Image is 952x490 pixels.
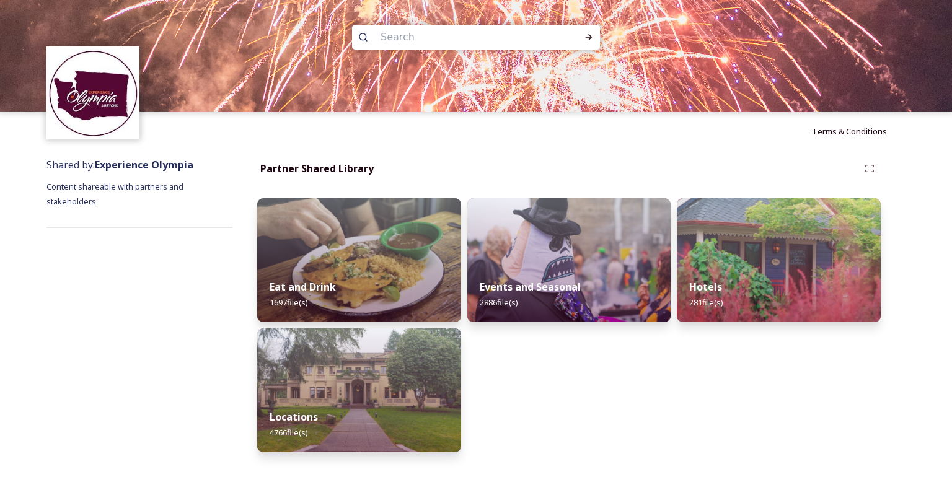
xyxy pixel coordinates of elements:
[689,280,722,294] strong: Hotels
[480,297,518,308] span: 2886 file(s)
[257,328,461,452] img: 1a6aefa4-f8a4-4c7b-b265-d8a594f9ce8f.jpg
[46,181,185,207] span: Content shareable with partners and stakeholders
[46,158,193,172] span: Shared by:
[270,280,336,294] strong: Eat and Drink
[467,198,671,322] img: 01dfedb3-f9ab-4218-ac58-566c60a655a5.jpg
[257,198,461,322] img: a0e002fa-8ac6-45f8-808f-2eff4e864581.jpg
[812,126,887,137] span: Terms & Conditions
[812,124,906,139] a: Terms & Conditions
[480,280,581,294] strong: Events and Seasonal
[260,162,374,175] strong: Partner Shared Library
[270,410,318,424] strong: Locations
[374,24,544,51] input: Search
[689,297,723,308] span: 281 file(s)
[48,48,138,138] img: download.jpeg
[677,198,881,322] img: 89a5bdf1-4903-4510-b079-5b495e2b74da.jpg
[270,427,307,438] span: 4766 file(s)
[270,297,307,308] span: 1697 file(s)
[95,158,193,172] strong: Experience Olympia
